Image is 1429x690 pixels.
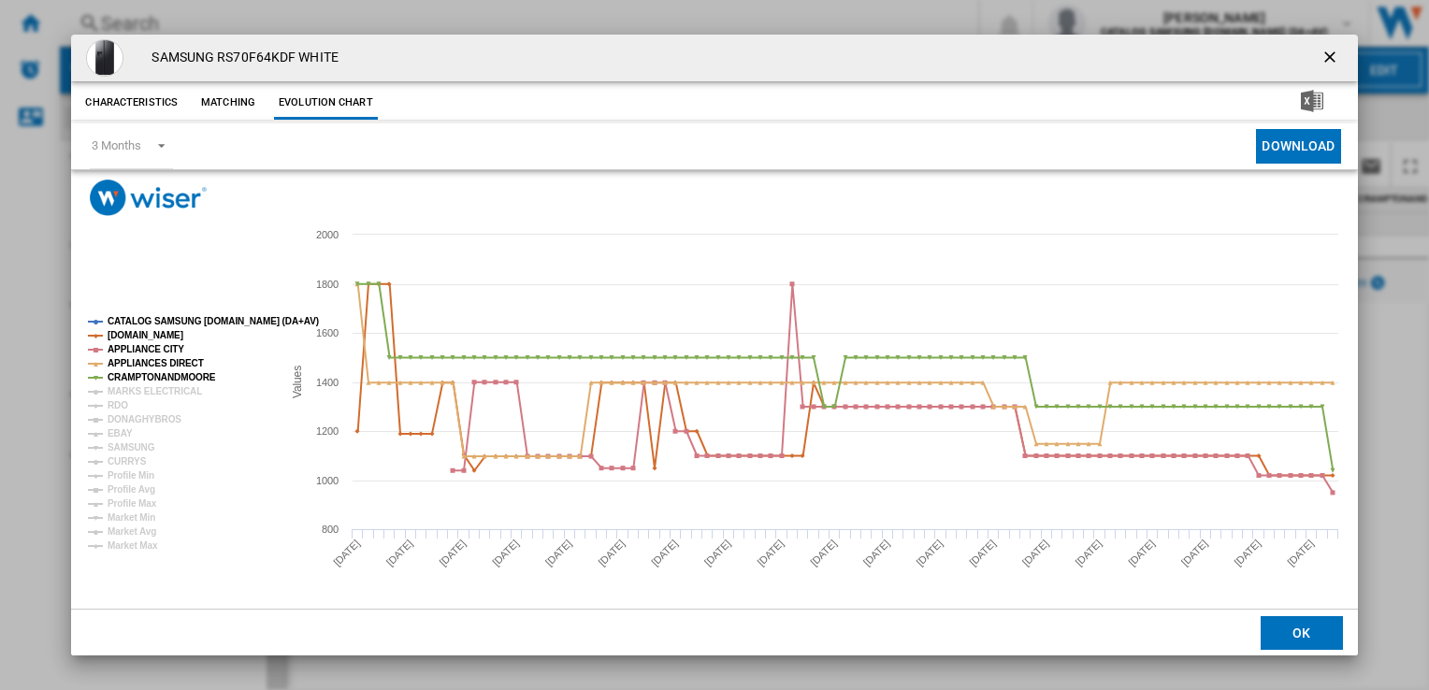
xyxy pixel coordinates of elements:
tspan: 1800 [316,279,339,290]
tspan: [DATE] [438,538,469,568]
button: Characteristics [80,86,182,120]
tspan: CURRYS [108,456,147,467]
tspan: [DOMAIN_NAME] [108,330,183,340]
tspan: [DATE] [384,538,415,568]
tspan: Market Min [108,512,155,523]
button: Matching [187,86,269,120]
tspan: CRAMPTONANDMOORE [108,372,216,382]
img: RS70F64KDFEU.jpg [86,39,123,77]
tspan: 1600 [316,327,339,338]
tspan: APPLIANCES DIRECT [108,358,204,368]
button: Evolution chart [274,86,378,120]
ng-md-icon: getI18NText('BUTTONS.CLOSE_DIALOG') [1321,48,1343,70]
tspan: [DATE] [597,538,628,568]
tspan: Profile Min [108,470,154,481]
tspan: 1200 [316,425,339,437]
tspan: Market Max [108,540,158,551]
tspan: Values [291,366,304,398]
button: OK [1261,616,1343,650]
tspan: DONAGHYBROS [108,414,181,424]
tspan: 1000 [316,475,339,486]
tspan: [DATE] [1179,538,1210,568]
tspan: [DATE] [756,538,787,568]
tspan: [DATE] [650,538,681,568]
tspan: [DATE] [861,538,892,568]
tspan: [DATE] [1020,538,1051,568]
tspan: [DATE] [332,538,363,568]
button: getI18NText('BUTTONS.CLOSE_DIALOG') [1313,39,1350,77]
tspan: [DATE] [1286,538,1317,568]
tspan: 2000 [316,229,339,240]
tspan: [DATE] [1127,538,1158,568]
tspan: [DATE] [915,538,945,568]
tspan: APPLIANCE CITY [108,344,184,354]
tspan: EBAY [108,428,133,438]
tspan: 800 [322,524,339,535]
tspan: [DATE] [491,538,522,568]
tspan: [DATE] [543,538,574,568]
tspan: [DATE] [809,538,840,568]
tspan: RDO [108,400,128,410]
tspan: 1400 [316,377,339,388]
h4: SAMSUNG RS70F64KDF WHITE [142,49,338,67]
button: Download [1256,129,1340,164]
div: 3 Months [92,138,140,152]
tspan: [DATE] [968,538,999,568]
tspan: Profile Max [108,498,157,509]
img: excel-24x24.png [1301,90,1323,112]
tspan: [DATE] [1074,538,1104,568]
img: logo_wiser_300x94.png [90,180,207,216]
tspan: Market Avg [108,526,156,537]
tspan: Profile Avg [108,484,155,495]
tspan: CATALOG SAMSUNG [DOMAIN_NAME] (DA+AV) [108,316,319,326]
tspan: SAMSUNG [108,442,155,453]
tspan: MARKS ELECTRICAL [108,386,202,396]
tspan: [DATE] [1233,538,1263,568]
tspan: [DATE] [702,538,733,568]
md-dialog: Product popup [71,35,1357,655]
button: Download in Excel [1271,86,1353,120]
